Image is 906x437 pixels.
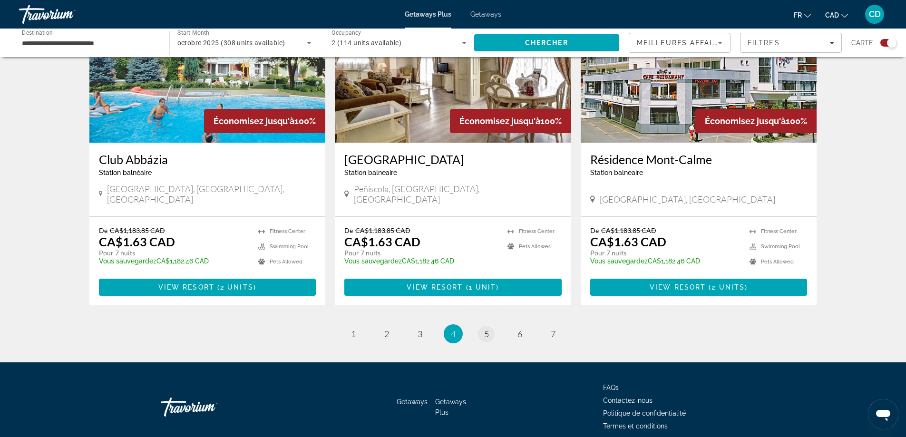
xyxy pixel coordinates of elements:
span: CAD [825,11,839,19]
iframe: Bouton de lancement de la fenêtre de messagerie [868,399,898,429]
a: Travorium [19,2,114,27]
span: CA$1,183.85 CAD [355,226,410,234]
span: Pets Allowed [270,259,302,265]
span: Filtres [748,39,780,47]
span: ( ) [214,283,256,291]
span: Station balnéaire [344,169,397,176]
a: Getaways Plus [435,398,466,416]
span: View Resort [650,283,706,291]
mat-select: Sort by [637,37,722,49]
span: 1 unit [469,283,497,291]
span: ( ) [463,283,499,291]
a: Termes et conditions [603,422,668,430]
a: Résidence Mont-Calme [590,152,808,166]
p: Pour 7 nuits [590,249,740,257]
nav: Pagination [89,324,817,343]
span: Pets Allowed [519,243,552,250]
button: View Resort(2 units) [99,279,316,296]
span: Économisez jusqu'à [705,116,786,126]
span: Économisez jusqu'à [459,116,540,126]
span: Occupancy [331,29,361,36]
span: 4 [451,329,456,339]
span: Pets Allowed [761,259,794,265]
span: CA$1,183.85 CAD [601,226,656,234]
a: Getaways [397,398,428,406]
span: [GEOGRAPHIC_DATA], [GEOGRAPHIC_DATA] [600,194,775,204]
a: Contactez-nous [603,397,653,404]
span: 2 units [711,283,745,291]
a: [GEOGRAPHIC_DATA] [344,152,562,166]
span: ( ) [706,283,748,291]
a: Getaways Plus [405,10,451,18]
a: Politique de confidentialité [603,409,686,417]
span: 3 [418,329,422,339]
span: De [590,226,599,234]
p: CA$1,182.46 CAD [344,257,498,265]
p: Pour 7 nuits [99,249,249,257]
span: 2 [384,329,389,339]
a: Club Abbázia [99,152,316,166]
span: Station balnéaire [590,169,643,176]
span: CD [869,10,881,19]
input: Select destination [22,38,157,49]
a: View Resort(2 units) [590,279,808,296]
span: Station balnéaire [99,169,152,176]
span: fr [794,11,802,19]
span: 2 (114 units available) [331,39,401,47]
p: CA$1.63 CAD [590,234,666,249]
span: Vous sauvegardez [590,257,648,265]
span: De [344,226,353,234]
span: 6 [517,329,522,339]
span: octobre 2025 (308 units available) [177,39,285,47]
span: Vous sauvegardez [344,257,402,265]
a: Go Home [161,393,256,421]
span: De [99,226,107,234]
span: Swimming Pool [270,243,309,250]
p: CA$1,182.46 CAD [590,257,740,265]
span: 7 [551,329,555,339]
div: 100% [695,109,817,133]
button: User Menu [862,4,887,24]
button: Change language [794,8,811,22]
span: Chercher [525,39,568,47]
span: Fitness Center [519,228,555,234]
span: Peñíscola, [GEOGRAPHIC_DATA], [GEOGRAPHIC_DATA] [354,184,562,204]
span: 1 [351,329,356,339]
span: CA$1,183.85 CAD [110,226,165,234]
a: FAQs [603,384,619,391]
span: Carte [851,36,873,49]
span: View Resort [407,283,463,291]
span: Meilleures affaires [637,39,728,47]
a: Getaways [470,10,501,18]
span: Fitness Center [270,228,305,234]
button: Search [474,34,620,51]
span: Économisez jusqu'à [214,116,294,126]
button: View Resort(1 unit) [344,279,562,296]
button: Filters [740,33,842,53]
button: Change currency [825,8,848,22]
span: Swimming Pool [761,243,800,250]
p: CA$1.63 CAD [99,234,175,249]
span: Fitness Center [761,228,797,234]
span: View Resort [158,283,214,291]
p: CA$1.63 CAD [344,234,420,249]
span: [GEOGRAPHIC_DATA], [GEOGRAPHIC_DATA], [GEOGRAPHIC_DATA] [107,184,316,204]
p: CA$1,182.46 CAD [99,257,249,265]
span: Start Month [177,29,209,36]
span: Destination [22,29,53,36]
span: Vous sauvegardez [99,257,156,265]
span: 5 [484,329,489,339]
div: 100% [204,109,325,133]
